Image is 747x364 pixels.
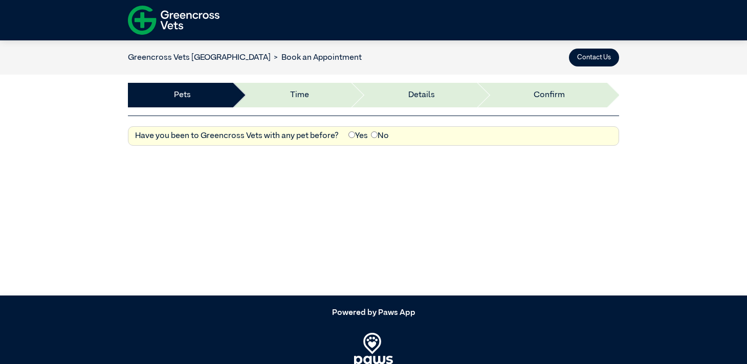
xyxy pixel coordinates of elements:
[371,130,389,142] label: No
[128,308,619,318] h5: Powered by Paws App
[371,131,378,138] input: No
[174,89,191,101] a: Pets
[135,130,339,142] label: Have you been to Greencross Vets with any pet before?
[128,52,362,64] nav: breadcrumb
[569,49,619,66] button: Contact Us
[271,52,362,64] li: Book an Appointment
[348,131,355,138] input: Yes
[348,130,368,142] label: Yes
[128,3,219,38] img: f-logo
[128,54,271,62] a: Greencross Vets [GEOGRAPHIC_DATA]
